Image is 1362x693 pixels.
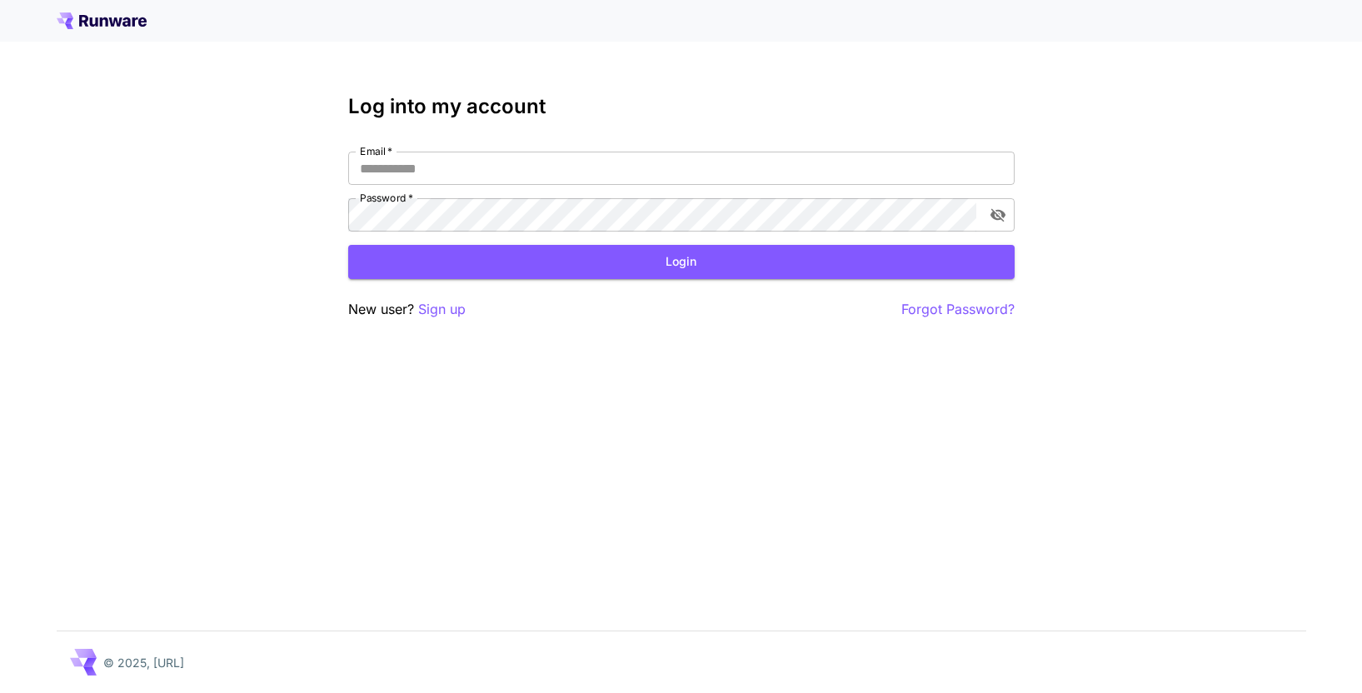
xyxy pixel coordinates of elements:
[360,191,413,205] label: Password
[348,95,1015,118] h3: Log into my account
[418,299,466,320] button: Sign up
[348,245,1015,279] button: Login
[360,144,392,158] label: Email
[901,299,1015,320] button: Forgot Password?
[983,200,1013,230] button: toggle password visibility
[348,299,466,320] p: New user?
[103,654,184,671] p: © 2025, [URL]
